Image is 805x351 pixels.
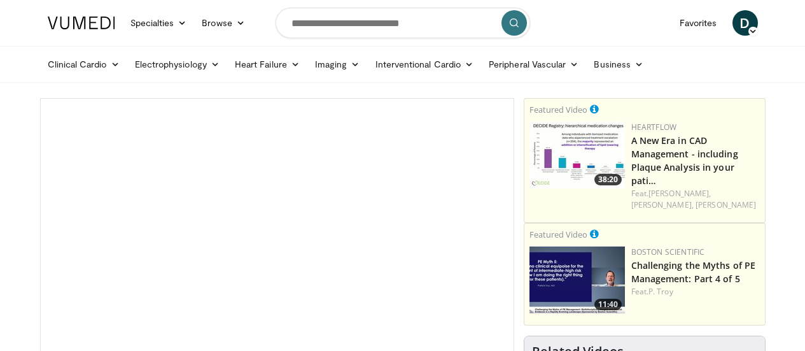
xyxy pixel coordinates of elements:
a: A New Era in CAD Management - including Plaque Analysis in your pati… [631,134,738,187]
a: Electrophysiology [127,52,227,77]
a: Imaging [307,52,368,77]
a: D [732,10,758,36]
div: Feat. [631,286,760,297]
a: Heart Failure [227,52,307,77]
img: VuMedi Logo [48,17,115,29]
a: Heartflow [631,122,677,133]
a: Interventional Cardio [368,52,482,77]
img: 738d0e2d-290f-4d89-8861-908fb8b721dc.150x105_q85_crop-smart_upscale.jpg [529,122,625,189]
div: Feat. [631,188,760,211]
small: Featured Video [529,104,587,115]
a: 11:40 [529,247,625,313]
a: [PERSON_NAME], [648,188,711,199]
span: 38:20 [594,174,622,185]
a: Business [586,52,651,77]
a: Challenging the Myths of PE Management: Part 4 of 5 [631,259,756,285]
a: P. Troy [648,286,673,297]
span: 11:40 [594,299,622,310]
a: [PERSON_NAME] [696,199,756,210]
a: Peripheral Vascular [481,52,586,77]
a: Favorites [672,10,725,36]
a: 38:20 [529,122,625,189]
a: Specialties [123,10,195,36]
a: Browse [194,10,253,36]
input: Search topics, interventions [276,8,530,38]
small: Featured Video [529,229,587,240]
img: d5b042fb-44bd-4213-87e0-b0808e5010e8.150x105_q85_crop-smart_upscale.jpg [529,247,625,313]
a: Boston Scientific [631,247,705,257]
a: Clinical Cardio [40,52,127,77]
a: [PERSON_NAME], [631,199,694,210]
